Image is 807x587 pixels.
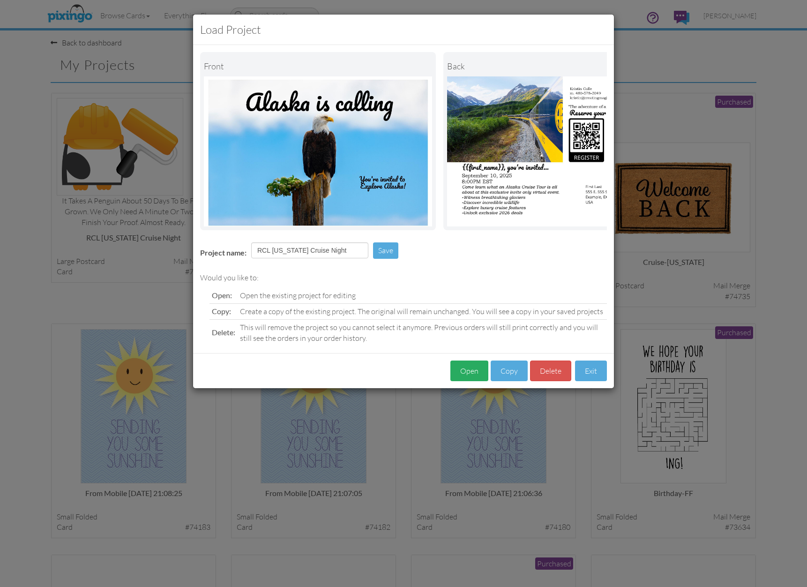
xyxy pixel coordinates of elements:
div: Would you like to: [200,272,607,283]
img: Landscape Image [204,76,432,226]
label: Project name: [200,248,247,258]
span: Copy: [212,307,231,316]
div: back [447,56,675,76]
div: Front [204,56,432,76]
input: Enter project name [251,242,368,258]
h3: Load Project [200,22,607,38]
img: Portrait Image [447,76,675,226]
td: This will remove the project so you cannot select it anymore. Previous orders will still print co... [238,319,607,346]
button: Delete [530,361,571,382]
td: Create a copy of the existing project. The original will remain unchanged. You will see a copy in... [238,303,607,319]
button: Exit [575,361,607,382]
button: Save [373,242,398,259]
button: Open [450,361,488,382]
button: Copy [491,361,528,382]
td: Open the existing project for editing [238,288,607,303]
span: Open: [212,291,232,300]
span: Delete: [212,328,235,337]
